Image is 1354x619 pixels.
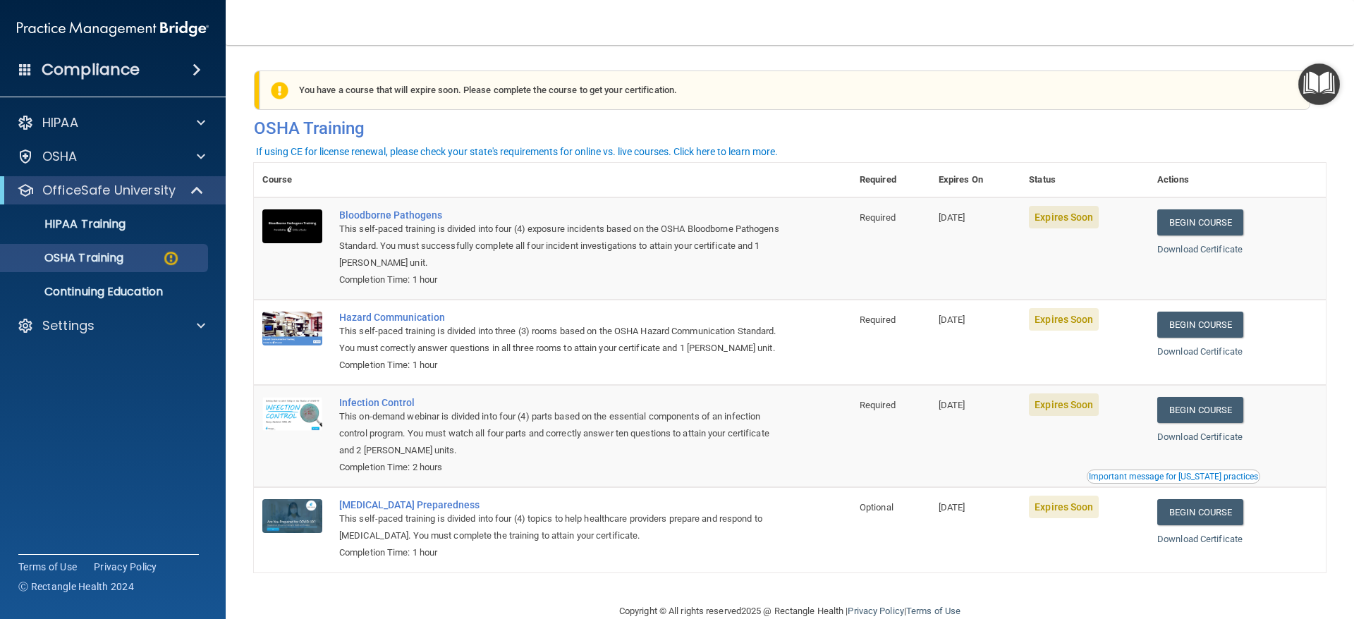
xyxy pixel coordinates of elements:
[860,502,893,513] span: Optional
[939,314,965,325] span: [DATE]
[94,560,157,574] a: Privacy Policy
[9,285,202,299] p: Continuing Education
[930,163,1020,197] th: Expires On
[9,217,126,231] p: HIPAA Training
[18,560,77,574] a: Terms of Use
[906,606,960,616] a: Terms of Use
[851,163,930,197] th: Required
[848,606,903,616] a: Privacy Policy
[271,82,288,99] img: exclamation-circle-solid-warning.7ed2984d.png
[1157,534,1243,544] a: Download Certificate
[1157,312,1243,338] a: Begin Course
[339,459,781,476] div: Completion Time: 2 hours
[1157,431,1243,442] a: Download Certificate
[1157,499,1243,525] a: Begin Course
[339,323,781,357] div: This self-paced training is divided into three (3) rooms based on the OSHA Hazard Communication S...
[339,312,781,323] a: Hazard Communication
[17,317,205,334] a: Settings
[939,400,965,410] span: [DATE]
[256,147,778,157] div: If using CE for license renewal, please check your state's requirements for online vs. live cours...
[1087,470,1260,484] button: Read this if you are a dental practitioner in the state of CA
[1029,308,1099,331] span: Expires Soon
[860,314,896,325] span: Required
[1149,163,1326,197] th: Actions
[339,499,781,510] a: [MEDICAL_DATA] Preparedness
[339,408,781,459] div: This on-demand webinar is divided into four (4) parts based on the essential components of an inf...
[42,182,176,199] p: OfficeSafe University
[1020,163,1149,197] th: Status
[1029,206,1099,228] span: Expires Soon
[860,400,896,410] span: Required
[860,212,896,223] span: Required
[339,221,781,271] div: This self-paced training is divided into four (4) exposure incidents based on the OSHA Bloodborne...
[339,397,781,408] a: Infection Control
[42,60,140,80] h4: Compliance
[939,212,965,223] span: [DATE]
[339,271,781,288] div: Completion Time: 1 hour
[1157,244,1243,255] a: Download Certificate
[42,317,94,334] p: Settings
[1157,346,1243,357] a: Download Certificate
[339,357,781,374] div: Completion Time: 1 hour
[42,148,78,165] p: OSHA
[254,145,780,159] button: If using CE for license renewal, please check your state's requirements for online vs. live cours...
[339,510,781,544] div: This self-paced training is divided into four (4) topics to help healthcare providers prepare and...
[17,182,205,199] a: OfficeSafe University
[1298,63,1340,105] button: Open Resource Center
[939,502,965,513] span: [DATE]
[254,118,1326,138] h4: OSHA Training
[1157,209,1243,235] a: Begin Course
[17,148,205,165] a: OSHA
[42,114,78,131] p: HIPAA
[1029,393,1099,416] span: Expires Soon
[162,250,180,267] img: warning-circle.0cc9ac19.png
[17,15,209,43] img: PMB logo
[260,71,1310,110] div: You have a course that will expire soon. Please complete the course to get your certification.
[1029,496,1099,518] span: Expires Soon
[339,544,781,561] div: Completion Time: 1 hour
[1089,472,1258,481] div: Important message for [US_STATE] practices
[18,580,134,594] span: Ⓒ Rectangle Health 2024
[339,209,781,221] a: Bloodborne Pathogens
[254,163,331,197] th: Course
[17,114,205,131] a: HIPAA
[1157,397,1243,423] a: Begin Course
[9,251,123,265] p: OSHA Training
[1283,522,1337,575] iframe: Drift Widget Chat Controller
